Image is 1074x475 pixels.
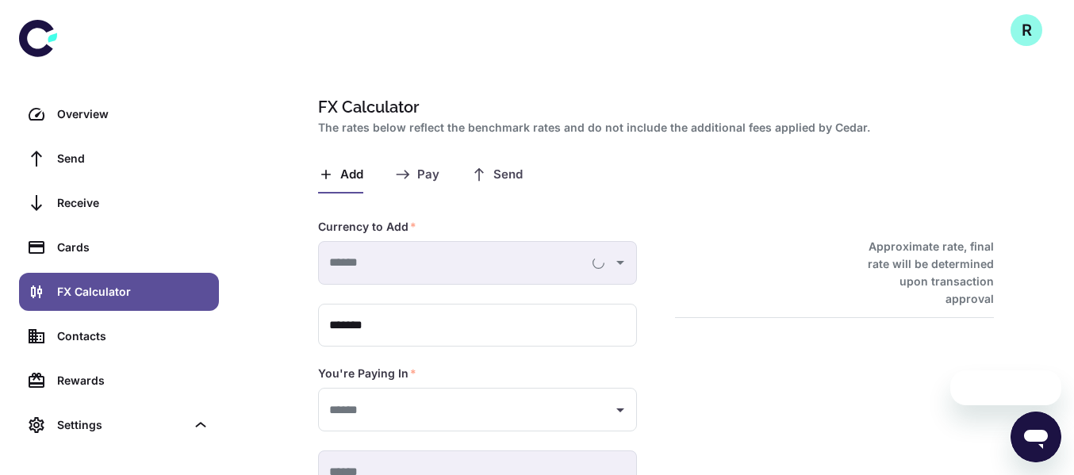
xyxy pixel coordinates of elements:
[19,406,219,444] div: Settings
[19,317,219,355] a: Contacts
[1011,412,1061,462] iframe: Button to launch messaging window
[57,416,186,434] div: Settings
[57,239,209,256] div: Cards
[1011,14,1042,46] button: R
[609,399,631,421] button: Open
[57,150,209,167] div: Send
[19,95,219,133] a: Overview
[57,194,209,212] div: Receive
[19,228,219,266] a: Cards
[57,372,209,389] div: Rewards
[318,95,988,119] h1: FX Calculator
[417,167,439,182] span: Pay
[19,362,219,400] a: Rewards
[19,140,219,178] a: Send
[318,119,988,136] h2: The rates below reflect the benchmark rates and do not include the additional fees applied by Cedar.
[19,273,219,311] a: FX Calculator
[57,283,209,301] div: FX Calculator
[318,219,416,235] label: Currency to Add
[318,366,416,381] label: You're Paying In
[57,328,209,345] div: Contacts
[340,167,363,182] span: Add
[850,238,994,308] h6: Approximate rate, final rate will be determined upon transaction approval
[19,184,219,222] a: Receive
[950,370,1061,405] iframe: Message from company
[493,167,523,182] span: Send
[57,105,209,123] div: Overview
